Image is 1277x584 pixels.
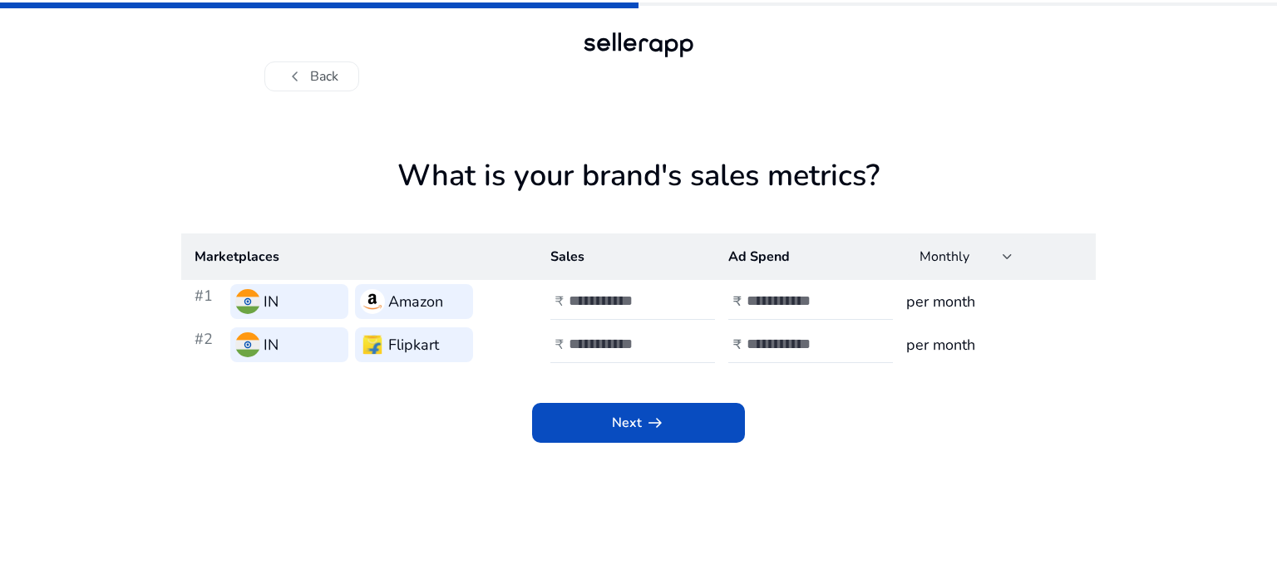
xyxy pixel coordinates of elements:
h3: Flipkart [388,333,439,356]
h3: per month [906,333,1082,356]
h4: ₹ [555,337,564,353]
h4: ₹ [733,337,742,353]
h4: ₹ [555,294,564,310]
h3: IN [264,333,279,356]
th: Sales [537,233,715,280]
h4: ₹ [733,294,742,310]
button: Nextarrow_right_alt [532,403,745,443]
h1: What is your brand's sales metrics? [181,158,1096,233]
span: arrow_right_alt [645,413,665,433]
h3: #1 [195,284,224,319]
span: Monthly [920,248,969,266]
img: in.svg [235,289,260,314]
span: chevron_left [285,66,305,86]
h3: Amazon [388,290,443,313]
h3: IN [264,290,279,313]
button: chevron_leftBack [264,61,359,91]
span: Next [612,413,665,433]
h3: per month [906,290,1082,313]
th: Ad Spend [715,233,893,280]
th: Marketplaces [181,233,537,280]
h3: #2 [195,327,224,362]
img: in.svg [235,332,260,357]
